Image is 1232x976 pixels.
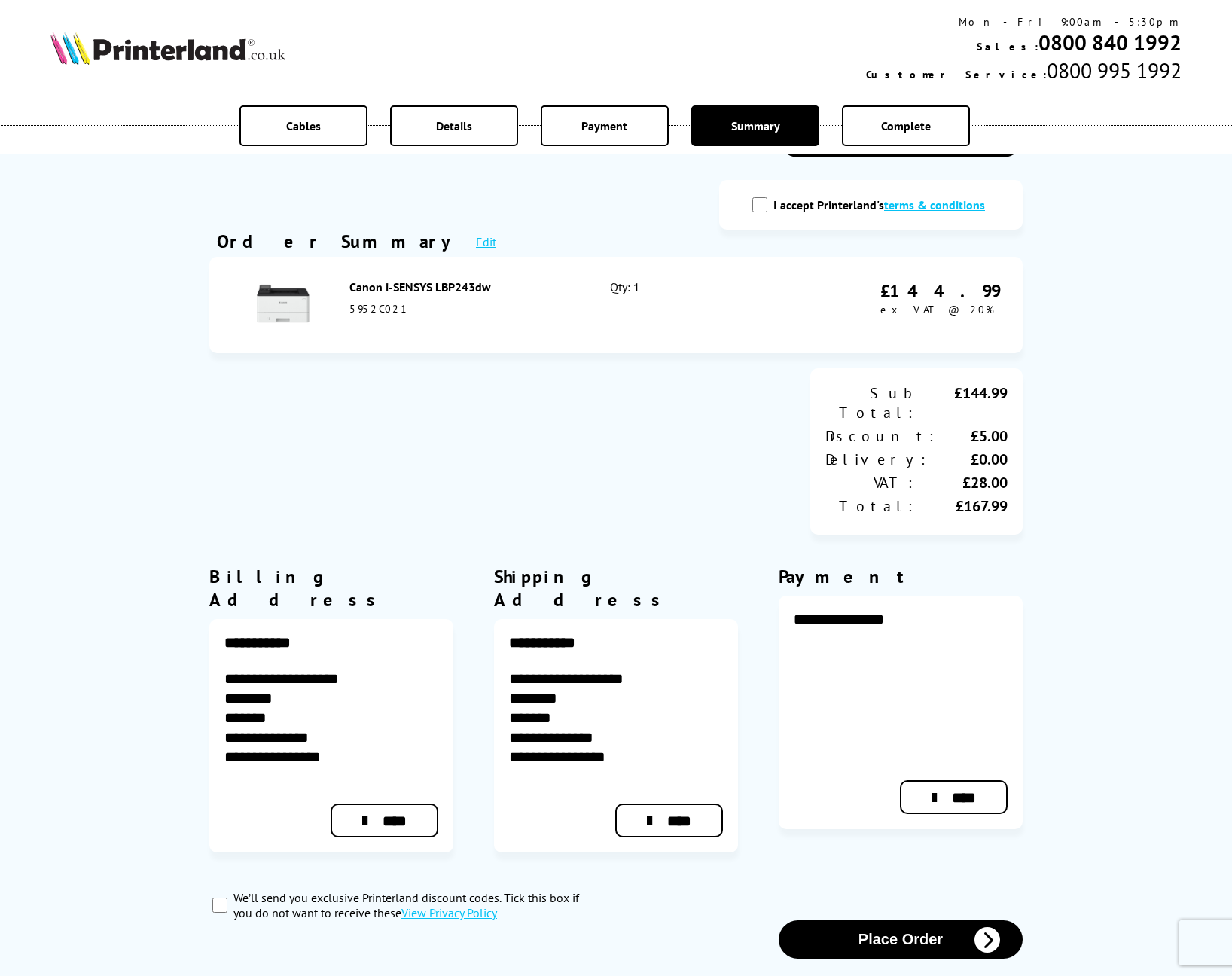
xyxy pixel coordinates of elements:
span: Customer Service: [866,68,1047,81]
img: Canon i-SENSYS LBP243dw [257,277,310,330]
img: Printerland Logo [50,32,285,65]
span: ex VAT @ 20% [880,303,994,316]
a: Edit [476,234,496,249]
span: Sales: [977,40,1038,53]
span: Details [436,118,472,133]
div: Billing Address [209,565,453,612]
div: Qty: 1 [610,279,766,331]
div: £144.99 [880,279,1000,303]
span: Complete [881,118,931,133]
span: Cables [286,118,321,133]
a: 0800 840 1992 [1038,29,1182,56]
div: Shipping Address [494,565,738,612]
div: Mon - Fri 9:00am - 5:30pm [866,15,1182,29]
label: We’ll send you exclusive Printerland discount codes. Tick this box if you do not want to receive ... [233,890,599,920]
button: Place Order [779,920,1023,959]
div: Order Summary [217,230,461,253]
a: modal_privacy [401,905,497,920]
div: Discount: [825,426,938,446]
div: Delivery: [825,450,929,469]
div: Total: [825,496,916,516]
div: 5952C021 [349,302,577,316]
div: Payment [779,565,1023,588]
div: £0.00 [929,450,1008,469]
span: Payment [581,118,627,133]
div: Canon i-SENSYS LBP243dw [349,279,577,294]
span: Summary [731,118,780,133]
a: modal_tc [884,197,985,212]
div: £144.99 [916,383,1008,422]
div: £5.00 [938,426,1008,446]
div: VAT: [825,473,916,493]
span: 0800 995 1992 [1047,56,1182,84]
div: Sub Total: [825,383,916,422]
label: I accept Printerland's [773,197,993,212]
div: £167.99 [916,496,1008,516]
div: £28.00 [916,473,1008,493]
